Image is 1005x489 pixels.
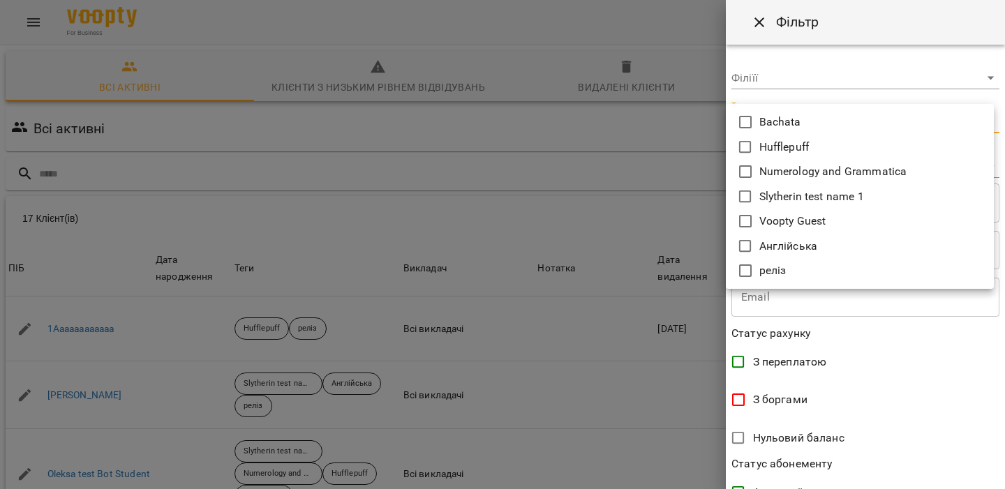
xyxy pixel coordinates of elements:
p: Voopty Guest [759,213,826,230]
p: Slytherin test name 1 [759,188,864,205]
p: Numerology and Grammatica [759,163,907,180]
p: реліз [759,262,787,279]
p: Hufflepuff [759,139,809,156]
p: Bachata [759,114,801,130]
p: Англійська [759,238,817,255]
